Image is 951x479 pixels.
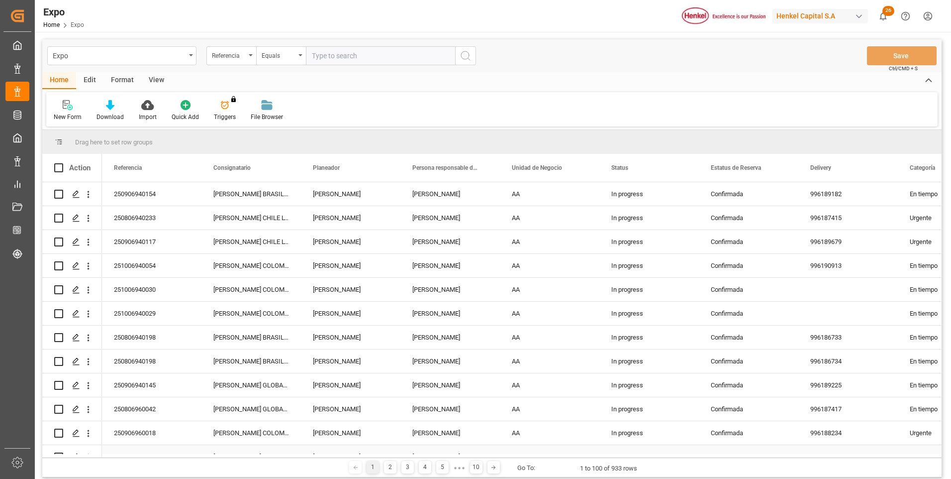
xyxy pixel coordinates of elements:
div: Quick Add [172,113,199,121]
div: 1 to 100 of 933 rows [580,464,637,474]
div: [PERSON_NAME] BRASIL LTDA. [201,182,301,206]
div: 250806940198 [102,350,201,373]
div: In progress [599,326,699,349]
div: 1 [367,461,379,474]
span: Ctrl/CMD + S [889,65,918,72]
div: Confirmada [711,254,786,277]
span: Drag here to set row groups [75,138,153,146]
div: Henkel Capital S.A [772,9,868,23]
div: 996190913 [798,254,898,277]
div: [PERSON_NAME] PERUANA, S.A. [201,445,301,469]
div: In progress [599,302,699,325]
div: In progress [599,373,699,397]
span: Estatus de Reserva [711,164,761,171]
div: AA [500,326,599,349]
div: Home [42,72,76,89]
div: 4 [419,461,431,474]
span: Categoría [910,164,935,171]
div: [PERSON_NAME] [301,206,400,230]
div: Press SPACE to select this row. [42,421,102,445]
div: Go To: [517,463,535,473]
div: AA [500,230,599,253]
div: AA [500,254,599,277]
div: 2 [384,461,396,474]
span: Delivery [810,164,831,171]
input: Type to search [306,46,455,65]
div: New Form [54,113,82,121]
div: 5 [436,461,449,474]
div: [PERSON_NAME] COLOMBIANA S.A.S. [201,302,301,325]
button: Save [867,46,937,65]
div: Expo [43,4,84,19]
div: [PERSON_NAME] [400,182,500,206]
button: open menu [206,46,256,65]
div: 250806940233 [102,206,201,230]
span: Consignatario [213,164,251,171]
div: [PERSON_NAME] [301,230,400,253]
div: In progress [599,350,699,373]
div: Press SPACE to select this row. [42,206,102,230]
div: AA [500,350,599,373]
div: [PERSON_NAME] [400,326,500,349]
div: Action [69,163,91,172]
div: Press SPACE to select this row. [42,278,102,302]
img: Henkel%20logo.jpg_1689854090.jpg [682,7,765,25]
div: [PERSON_NAME] COLOMBIANA S.A.S. [201,254,301,277]
div: [PERSON_NAME] [301,397,400,421]
div: AA [500,278,599,301]
div: Press SPACE to select this row. [42,326,102,350]
div: 996188234 [798,421,898,445]
span: Persona responsable de seguimiento [412,164,479,171]
div: Confirmada [711,231,786,253]
div: 10 [470,461,482,474]
div: Referencia [212,49,246,60]
div: In progress [599,206,699,230]
div: 250806960042 [102,397,201,421]
div: 250906940154 [102,182,201,206]
div: [PERSON_NAME] [301,421,400,445]
span: Status [611,164,628,171]
div: 251006940054 [102,254,201,277]
div: In progress [599,278,699,301]
div: Confirmada [711,278,786,301]
div: 250906940145 [102,373,201,397]
div: Confirmada [711,446,786,469]
div: ● ● ● [454,464,465,472]
div: Equals [262,49,295,60]
div: [PERSON_NAME] [400,373,500,397]
div: [PERSON_NAME] COLOMBIANA S.A.S. [201,278,301,301]
div: In progress [599,254,699,277]
span: 26 [882,6,894,16]
div: 996187417 [798,397,898,421]
div: Import [139,113,157,121]
div: AA [500,182,599,206]
div: Confirmada [711,422,786,445]
div: 251006940030 [102,278,201,301]
div: Confirmada [711,398,786,421]
div: Download [96,113,124,121]
div: In progress [599,230,699,253]
button: search button [455,46,476,65]
div: 996189679 [798,230,898,253]
div: 250906960017 [102,445,201,469]
div: Confirmada [711,302,786,325]
div: 250906940117 [102,230,201,253]
div: 996187415 [798,206,898,230]
div: Format [103,72,141,89]
div: [PERSON_NAME] BRASIL LTDA. [201,326,301,349]
div: AA [500,302,599,325]
span: Planeador [313,164,340,171]
div: 251006940029 [102,302,201,325]
div: [PERSON_NAME] COLOMBIANA S.A.S. [201,421,301,445]
div: View [141,72,172,89]
div: [PERSON_NAME] [301,254,400,277]
div: In progress [599,182,699,206]
div: [PERSON_NAME] [400,350,500,373]
div: AA [500,397,599,421]
div: AA [500,421,599,445]
div: [PERSON_NAME] CHILE LTDA. [201,230,301,253]
a: Home [43,21,60,28]
div: Press SPACE to select this row. [42,445,102,469]
button: open menu [47,46,196,65]
div: 250906960018 [102,421,201,445]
